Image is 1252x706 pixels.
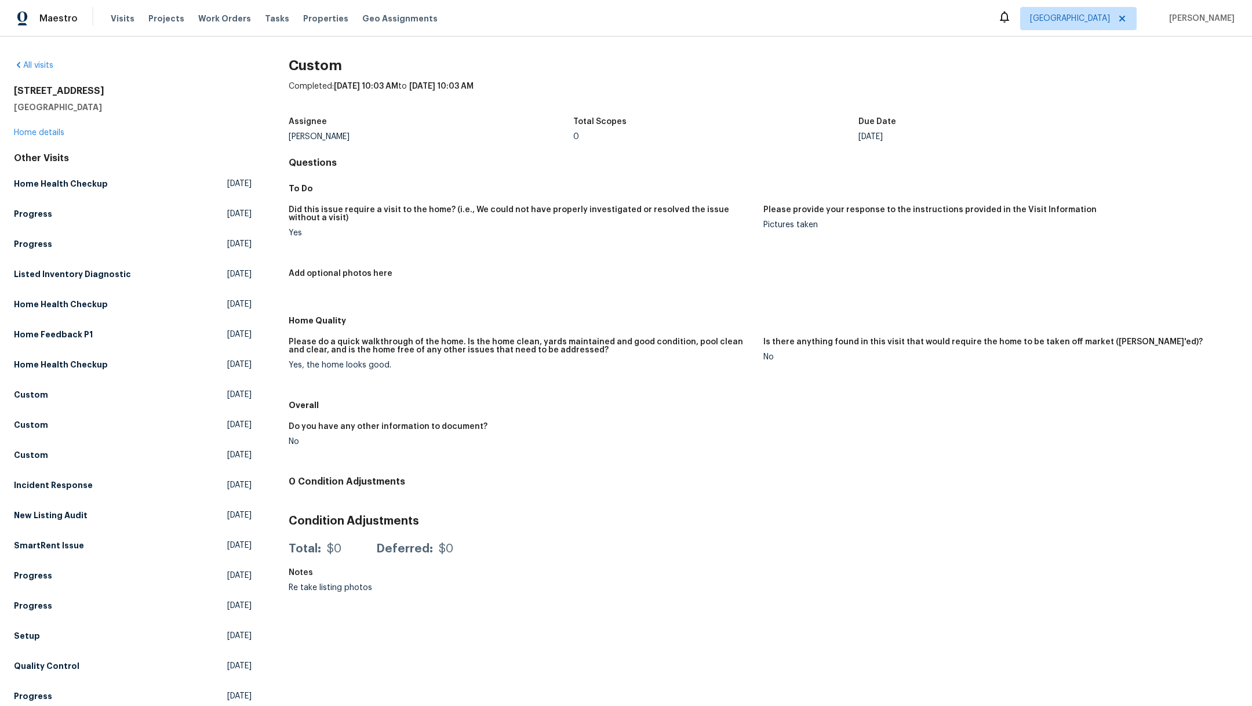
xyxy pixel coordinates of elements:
[289,133,574,141] div: [PERSON_NAME]
[289,157,1238,169] h4: Questions
[858,118,896,126] h5: Due Date
[227,238,252,250] span: [DATE]
[14,294,252,315] a: Home Health Checkup[DATE]
[14,384,252,405] a: Custom[DATE]
[334,82,398,90] span: [DATE] 10:03 AM
[14,570,52,581] h5: Progress
[289,183,1238,194] h5: To Do
[14,354,252,375] a: Home Health Checkup[DATE]
[1030,13,1110,24] span: [GEOGRAPHIC_DATA]
[198,13,251,24] span: Work Orders
[14,264,252,285] a: Listed Inventory Diagnostic[DATE]
[303,13,348,24] span: Properties
[14,389,48,401] h5: Custom
[227,449,252,461] span: [DATE]
[289,338,754,354] h5: Please do a quick walkthrough of the home. Is the home clean, yards maintained and good condition...
[14,600,52,612] h5: Progress
[289,543,321,555] div: Total:
[227,178,252,190] span: [DATE]
[227,208,252,220] span: [DATE]
[14,475,252,496] a: Incident Response[DATE]
[227,359,252,370] span: [DATE]
[14,85,252,97] h2: [STREET_ADDRESS]
[14,208,52,220] h5: Progress
[14,565,252,586] a: Progress[DATE]
[1164,13,1235,24] span: [PERSON_NAME]
[289,399,1238,411] h5: Overall
[289,270,392,278] h5: Add optional photos here
[409,82,474,90] span: [DATE] 10:03 AM
[14,656,252,676] a: Quality Control[DATE]
[227,419,252,431] span: [DATE]
[14,419,48,431] h5: Custom
[227,510,252,521] span: [DATE]
[14,299,108,310] h5: Home Health Checkup
[289,515,1238,527] h3: Condition Adjustments
[14,479,93,491] h5: Incident Response
[289,118,327,126] h5: Assignee
[227,479,252,491] span: [DATE]
[227,600,252,612] span: [DATE]
[227,630,252,642] span: [DATE]
[763,353,1229,361] div: No
[14,173,252,194] a: Home Health Checkup[DATE]
[289,476,1238,487] h4: 0 Condition Adjustments
[14,268,131,280] h5: Listed Inventory Diagnostic
[39,13,78,24] span: Maestro
[14,540,84,551] h5: SmartRent Issue
[14,152,252,164] div: Other Visits
[14,359,108,370] h5: Home Health Checkup
[289,81,1238,111] div: Completed: to
[763,206,1097,214] h5: Please provide your response to the instructions provided in the Visit Information
[265,14,289,23] span: Tasks
[14,61,53,70] a: All visits
[14,595,252,616] a: Progress[DATE]
[227,660,252,672] span: [DATE]
[763,338,1203,346] h5: Is there anything found in this visit that would require the home to be taken off market ([PERSON...
[289,569,313,577] h5: Notes
[227,540,252,551] span: [DATE]
[14,414,252,435] a: Custom[DATE]
[573,118,627,126] h5: Total Scopes
[14,505,252,526] a: New Listing Audit[DATE]
[227,268,252,280] span: [DATE]
[14,449,48,461] h5: Custom
[14,238,52,250] h5: Progress
[111,13,134,24] span: Visits
[858,133,1144,141] div: [DATE]
[439,543,453,555] div: $0
[289,361,754,369] div: Yes, the home looks good.
[14,630,40,642] h5: Setup
[14,101,252,113] h5: [GEOGRAPHIC_DATA]
[227,299,252,310] span: [DATE]
[14,178,108,190] h5: Home Health Checkup
[327,543,341,555] div: $0
[289,315,1238,326] h5: Home Quality
[289,423,487,431] h5: Do you have any other information to document?
[14,234,252,254] a: Progress[DATE]
[227,570,252,581] span: [DATE]
[376,543,433,555] div: Deferred:
[763,221,1229,229] div: Pictures taken
[289,60,1238,71] h2: Custom
[14,660,79,672] h5: Quality Control
[362,13,438,24] span: Geo Assignments
[289,584,574,592] div: Re take listing photos
[14,203,252,224] a: Progress[DATE]
[14,445,252,465] a: Custom[DATE]
[227,329,252,340] span: [DATE]
[14,625,252,646] a: Setup[DATE]
[14,329,93,340] h5: Home Feedback P1
[289,438,754,446] div: No
[227,690,252,702] span: [DATE]
[14,129,64,137] a: Home details
[289,229,754,237] div: Yes
[289,206,754,222] h5: Did this issue require a visit to the home? (i.e., We could not have properly investigated or res...
[148,13,184,24] span: Projects
[573,133,858,141] div: 0
[14,690,52,702] h5: Progress
[227,389,252,401] span: [DATE]
[14,510,88,521] h5: New Listing Audit
[14,535,252,556] a: SmartRent Issue[DATE]
[14,324,252,345] a: Home Feedback P1[DATE]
